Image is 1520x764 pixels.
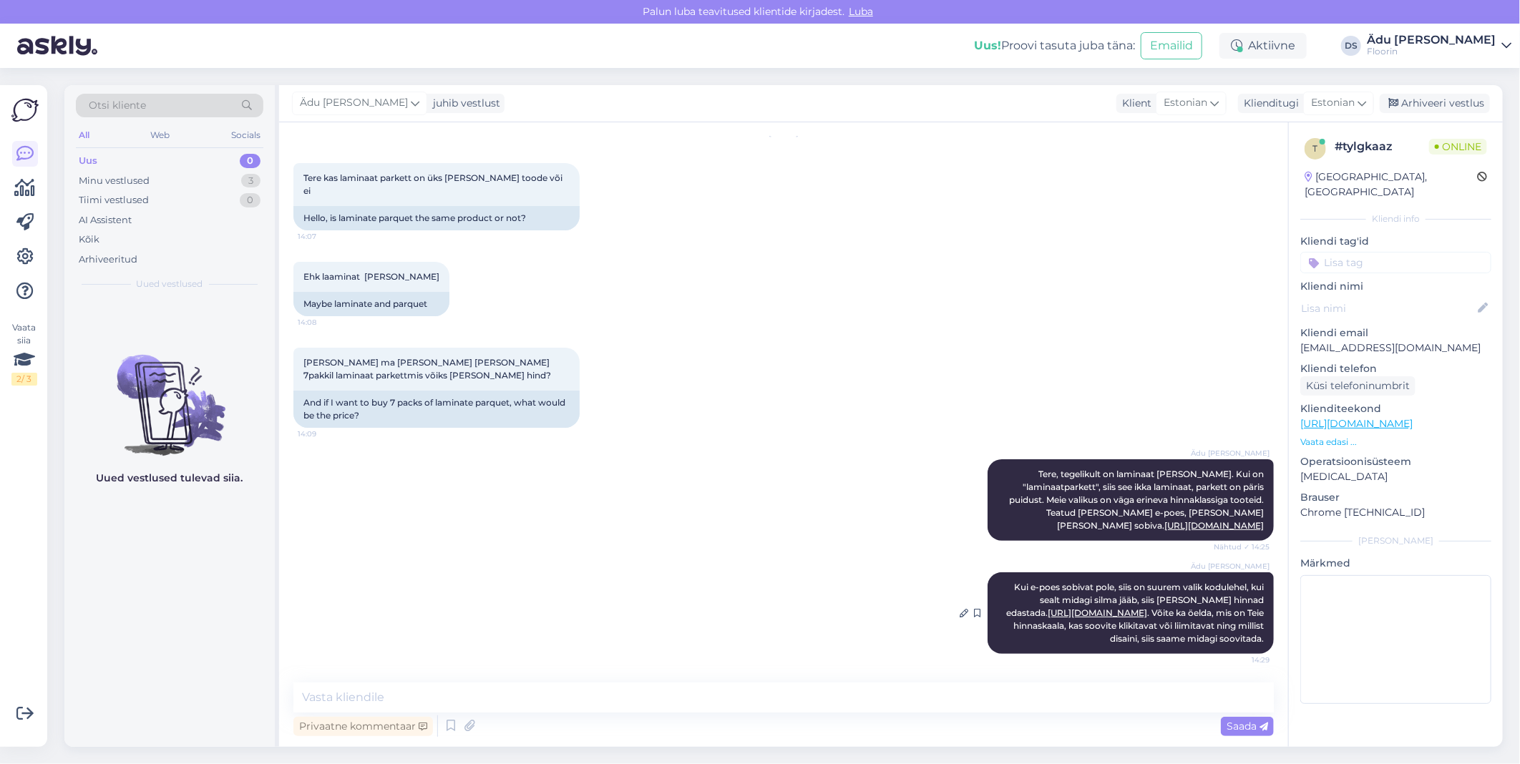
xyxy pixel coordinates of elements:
[298,231,351,242] span: 14:07
[1300,361,1491,376] p: Kliendi telefon
[298,428,351,439] span: 14:09
[11,97,39,124] img: Askly Logo
[1164,95,1207,111] span: Estonian
[1216,655,1270,665] span: 14:29
[303,172,565,196] span: Tere kas laminaat parkett on üks [PERSON_NAME] toode või ei
[1305,170,1477,200] div: [GEOGRAPHIC_DATA], [GEOGRAPHIC_DATA]
[1300,325,1491,341] p: Kliendi email
[293,391,580,428] div: And if I want to buy 7 packs of laminate parquet, what would be the price?
[79,232,99,247] div: Kõik
[79,154,97,168] div: Uus
[1191,448,1270,459] span: Ädu [PERSON_NAME]
[97,471,243,486] p: Uued vestlused tulevad siia.
[79,253,137,267] div: Arhiveeritud
[79,193,149,207] div: Tiimi vestlused
[293,292,449,316] div: Maybe laminate and parquet
[240,193,260,207] div: 0
[974,37,1135,54] div: Proovi tasuta juba täna:
[303,357,552,381] span: [PERSON_NAME] ma [PERSON_NAME] [PERSON_NAME] 7pakkil laminaat parkettmis võiks [PERSON_NAME] hind?
[137,278,203,290] span: Uued vestlused
[1191,561,1270,572] span: Ädu [PERSON_NAME]
[1300,279,1491,294] p: Kliendi nimi
[1214,542,1270,552] span: Nähtud ✓ 14:25
[1300,376,1416,396] div: Küsi telefoninumbrit
[1300,534,1491,547] div: [PERSON_NAME]
[1300,454,1491,469] p: Operatsioonisüsteem
[64,329,275,458] img: No chats
[844,5,877,18] span: Luba
[76,126,92,145] div: All
[974,39,1001,52] b: Uus!
[1164,520,1264,531] a: [URL][DOMAIN_NAME]
[1006,582,1266,644] span: Kui e-poes sobivat pole, siis on suurem valik kodulehel, kui sealt midagi silma jääb, siis [PERSO...
[1313,143,1318,154] span: t
[293,717,433,736] div: Privaatne kommentaar
[303,271,439,282] span: Ehk laaminat [PERSON_NAME]
[1300,212,1491,225] div: Kliendi info
[1341,36,1361,56] div: DS
[1300,469,1491,484] p: [MEDICAL_DATA]
[1227,720,1268,733] span: Saada
[240,154,260,168] div: 0
[298,317,351,328] span: 14:08
[1429,139,1487,155] span: Online
[1367,46,1496,57] div: Floorin
[79,174,150,188] div: Minu vestlused
[1301,300,1475,316] input: Lisa nimi
[427,96,500,111] div: juhib vestlust
[1300,505,1491,520] p: Chrome [TECHNICAL_ID]
[79,213,132,227] div: AI Assistent
[1238,96,1299,111] div: Klienditugi
[1300,556,1491,571] p: Märkmed
[1300,234,1491,249] p: Kliendi tag'id
[1380,94,1490,113] div: Arhiveeri vestlus
[148,126,173,145] div: Web
[1300,417,1413,430] a: [URL][DOMAIN_NAME]
[1367,34,1496,46] div: Ädu [PERSON_NAME]
[11,321,37,386] div: Vaata siia
[1300,401,1491,416] p: Klienditeekond
[89,98,146,113] span: Otsi kliente
[228,126,263,145] div: Socials
[1300,436,1491,449] p: Vaata edasi ...
[1009,469,1266,531] span: Tere, tegelikult on laminaat [PERSON_NAME]. Kui on "laminaatparkett", siis see ikka laminaat, par...
[1116,96,1151,111] div: Klient
[241,174,260,188] div: 3
[1335,138,1429,155] div: # tylgkaaz
[1219,33,1307,59] div: Aktiivne
[1300,252,1491,273] input: Lisa tag
[1311,95,1355,111] span: Estonian
[1300,341,1491,356] p: [EMAIL_ADDRESS][DOMAIN_NAME]
[11,373,37,386] div: 2 / 3
[1141,32,1202,59] button: Emailid
[1300,490,1491,505] p: Brauser
[293,206,580,230] div: Hello, is laminate parquet the same product or not?
[1048,607,1147,618] a: [URL][DOMAIN_NAME]
[300,95,408,111] span: Ädu [PERSON_NAME]
[1367,34,1511,57] a: Ädu [PERSON_NAME]Floorin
